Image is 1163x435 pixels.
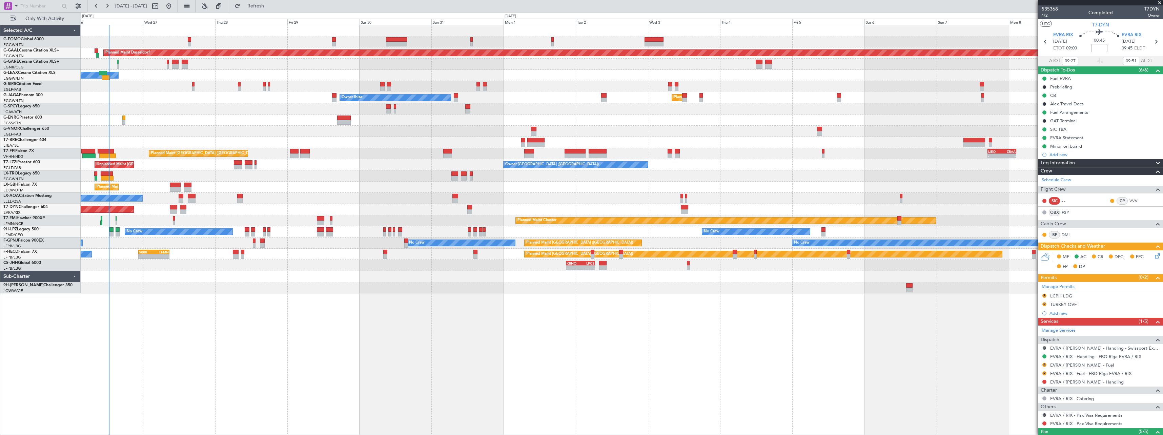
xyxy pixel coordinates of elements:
[1041,318,1058,326] span: Services
[1049,197,1060,205] div: SIC
[82,14,94,19] div: [DATE]
[1009,19,1081,25] div: Mon 8
[1050,101,1084,107] div: Alex Travel Docs
[988,149,1002,153] div: LIEO
[1063,254,1069,261] span: MF
[517,215,556,226] div: Planned Maint Chester
[1122,38,1136,45] span: [DATE]
[3,98,24,103] a: EGGW/LTN
[3,210,20,215] a: EVRA/RIX
[1144,13,1160,18] span: Owner
[1139,318,1148,325] span: (1/5)
[3,188,23,193] a: EDLW/DTM
[3,54,24,59] a: EGGW/LTN
[3,149,15,153] span: T7-FFI
[1050,345,1160,351] a: EVRA / [PERSON_NAME] - Handling - Swissport Executive LCPH / PFO
[648,19,720,25] div: Wed 3
[1042,5,1058,13] span: 535368
[115,3,147,9] span: [DATE] - [DATE]
[215,19,287,25] div: Thu 28
[242,4,270,8] span: Refresh
[1050,118,1077,124] div: GAT Terminal
[1042,302,1046,306] button: R
[3,244,21,249] a: LFPB/LBG
[3,183,18,187] span: LX-GBH
[1049,209,1060,216] div: OBX
[3,199,21,204] a: LELL/QSA
[1129,198,1145,204] a: VVV
[3,283,73,287] a: 9H-[PERSON_NAME]Challenger 850
[3,160,40,164] a: T7-LZZIPraetor 600
[1041,220,1066,228] span: Cabin Crew
[3,93,19,97] span: G-JAGA
[704,227,719,237] div: No Crew
[3,143,19,148] a: LTBA/ISL
[18,16,72,21] span: Only With Activity
[567,266,580,270] div: -
[71,19,143,25] div: Tue 26
[504,19,576,25] div: Mon 1
[1139,274,1148,281] span: (0/2)
[3,82,42,86] a: G-SIRSCitation Excel
[3,71,18,75] span: G-LEAX
[431,19,504,25] div: Sun 31
[3,104,40,108] a: G-SPCYLegacy 650
[1066,45,1077,52] span: 09:00
[3,138,46,142] a: T7-BREChallenger 604
[576,19,648,25] div: Tue 2
[526,249,633,259] div: Planned Maint [GEOGRAPHIC_DATA] ([GEOGRAPHIC_DATA])
[1042,413,1046,417] button: R
[154,254,169,258] div: -
[231,1,272,12] button: Refresh
[287,19,360,25] div: Fri 29
[342,92,362,103] div: Owner Ibiza
[3,177,24,182] a: EGGW/LTN
[1050,293,1072,299] div: LCPH LDG
[1049,231,1060,239] div: ISP
[3,266,21,271] a: LFPB/LBG
[1050,126,1066,132] div: SIC TBA
[1050,302,1077,307] div: TURKEY OVF
[1050,379,1124,385] a: EVRA / [PERSON_NAME] - Handling
[3,109,22,115] a: LGAV/ATH
[1042,13,1058,18] span: 1/2
[3,239,18,243] span: F-GPNJ
[3,127,20,131] span: G-VNOR
[1042,363,1046,367] button: R
[1079,264,1085,270] span: DP
[97,182,172,192] div: Planned Maint Nice ([GEOGRAPHIC_DATA])
[1002,149,1016,153] div: ZBAA
[3,160,17,164] span: T7-LZZI
[1144,5,1160,13] span: T7DYN
[1053,38,1067,45] span: [DATE]
[360,19,432,25] div: Sat 30
[1117,197,1128,205] div: CP
[3,60,19,64] span: G-GARE
[3,216,17,220] span: T7-EMI
[3,87,21,92] a: EGLF/FAB
[3,116,42,120] a: G-ENRGPraetor 600
[1042,371,1046,375] button: R
[1062,198,1077,204] div: - -
[1041,336,1059,344] span: Dispatch
[526,238,633,248] div: Planned Maint [GEOGRAPHIC_DATA] ([GEOGRAPHIC_DATA])
[1134,45,1145,52] span: ELDT
[3,132,21,137] a: EGLF/FAB
[3,261,18,265] span: CS-JHH
[1041,243,1105,250] span: Dispatch Checks and Weather
[720,19,792,25] div: Thu 4
[1050,396,1094,401] a: EVRA / RIX - Catering
[3,116,19,120] span: G-ENRG
[1049,58,1060,64] span: ATOT
[3,250,37,254] a: F-HECDFalcon 7X
[3,48,19,53] span: G-GAAL
[1053,32,1073,39] span: EVRA RIX
[505,160,599,170] div: Owner [GEOGRAPHIC_DATA] ([GEOGRAPHIC_DATA])
[1115,254,1125,261] span: DFC,
[3,82,16,86] span: G-SIRS
[1123,57,1139,65] input: --:--
[1041,387,1057,394] span: Charter
[580,266,594,270] div: -
[505,14,516,19] div: [DATE]
[3,250,18,254] span: F-HECD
